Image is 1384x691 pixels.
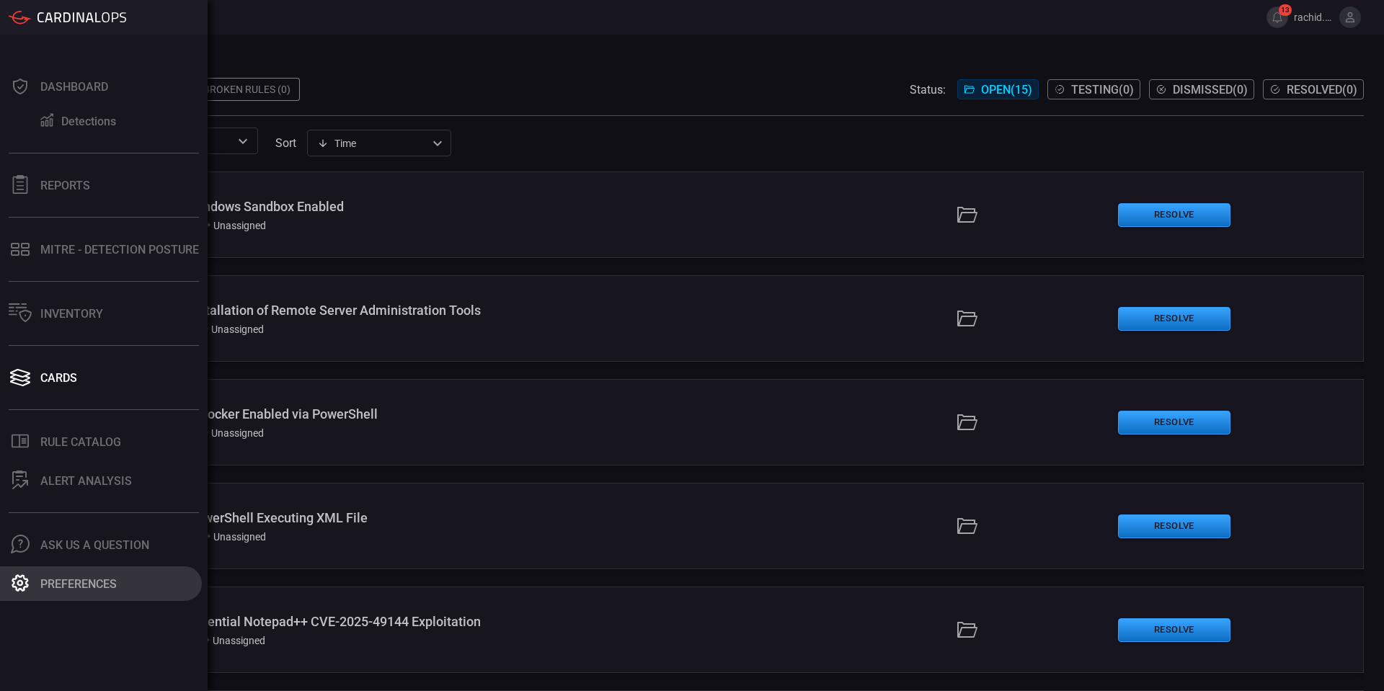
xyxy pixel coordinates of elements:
[40,577,117,591] div: Preferences
[61,115,116,128] div: Detections
[197,427,264,439] div: Unassigned
[957,79,1039,99] button: Open(15)
[107,406,565,422] div: CrowdStrike - Bitlocker Enabled via PowerShell
[1071,83,1134,97] span: Testing ( 0 )
[199,531,266,543] div: Unassigned
[1267,6,1288,28] button: 13
[107,199,565,214] div: CrowdStrike - Windows Sandbox Enabled
[1118,307,1230,331] button: Resolve
[40,474,132,488] div: ALERT ANALYSIS
[40,179,90,192] div: Reports
[197,324,264,335] div: Unassigned
[1279,4,1292,16] span: 13
[910,83,946,97] span: Status:
[1287,83,1357,97] span: Resolved ( 0 )
[1263,79,1364,99] button: Resolved(0)
[275,136,296,150] label: sort
[40,435,121,449] div: Rule Catalog
[198,635,265,646] div: Unassigned
[40,307,103,321] div: Inventory
[195,78,300,101] div: Broken Rules (0)
[107,614,565,629] div: CrowdStrike - Potential Notepad++ CVE-2025-49144 Exploitation
[1294,12,1334,23] span: rachid.gottih
[1118,514,1230,538] button: Resolve
[1118,203,1230,227] button: Resolve
[1149,79,1254,99] button: Dismissed(0)
[1047,79,1140,99] button: Testing(0)
[981,83,1032,97] span: Open ( 15 )
[233,131,253,151] button: Open
[40,243,199,257] div: MITRE - Detection Posture
[199,220,266,231] div: Unassigned
[40,80,108,94] div: Dashboard
[1173,83,1248,97] span: Dismissed ( 0 )
[107,510,565,525] div: CrowdStrike - PowerShell Executing XML File
[40,538,149,552] div: Ask Us A Question
[1118,411,1230,434] button: Resolve
[317,136,428,151] div: Time
[40,371,77,385] div: Cards
[1118,618,1230,642] button: Resolve
[107,303,565,318] div: CrowdStrike - Installation of Remote Server Administration Tools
